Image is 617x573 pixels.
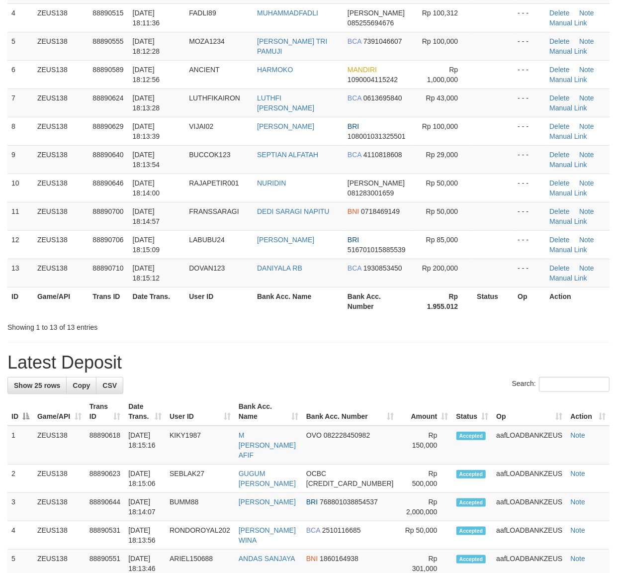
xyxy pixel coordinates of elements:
td: SEBLAK27 [166,465,235,493]
span: 88890515 [92,9,123,17]
td: 7 [7,89,33,117]
td: 88890623 [86,465,124,493]
span: [DATE] 18:13:54 [133,151,160,169]
td: aafLOADBANKZEUS [492,493,566,521]
span: [DATE] 18:15:12 [133,264,160,282]
a: Manual Link [549,19,587,27]
span: 88890555 [92,37,123,45]
span: Rp 100,000 [422,37,458,45]
a: NURIDIN [257,179,286,187]
td: ZEUS138 [33,60,88,89]
a: Delete [549,122,569,130]
span: BRI [306,498,318,506]
td: 9 [7,145,33,174]
th: Op [514,287,545,315]
span: Copy 2510116685 to clipboard [322,526,361,534]
span: BCA [348,37,361,45]
td: - - - [514,174,545,202]
th: Date Trans.: activate to sort column ascending [124,397,166,426]
th: Date Trans. [129,287,185,315]
span: 88890646 [92,179,123,187]
td: ZEUS138 [33,202,88,230]
th: Amount: activate to sort column ascending [398,397,452,426]
a: Note [570,555,585,563]
th: Bank Acc. Number [344,287,413,315]
span: Copy [73,382,90,389]
span: OVO [306,431,322,439]
th: ID [7,287,33,315]
a: M [PERSON_NAME] AFIF [239,431,296,459]
span: DOVAN123 [189,264,225,272]
span: Copy 516701015885539 to clipboard [348,246,406,254]
span: [PERSON_NAME] [348,179,405,187]
a: Delete [549,264,569,272]
th: Trans ID: activate to sort column ascending [86,397,124,426]
span: [PERSON_NAME] [348,9,405,17]
th: Bank Acc. Name: activate to sort column ascending [235,397,302,426]
span: BCA [348,264,361,272]
a: Note [579,37,594,45]
span: [DATE] 18:13:28 [133,94,160,112]
td: [DATE] 18:13:56 [124,521,166,550]
td: [DATE] 18:15:16 [124,426,166,465]
th: Action [545,287,610,315]
a: Note [579,9,594,17]
a: Note [579,264,594,272]
td: 2 [7,465,33,493]
td: 3 [7,493,33,521]
span: ANCIENT [189,66,219,74]
a: Manual Link [549,104,587,112]
td: ZEUS138 [33,521,86,550]
a: GUGUM [PERSON_NAME] [239,470,296,487]
a: Manual Link [549,47,587,55]
span: 88890700 [92,207,123,215]
td: ZEUS138 [33,145,88,174]
td: Rp 150,000 [398,426,452,465]
span: CSV [102,382,117,389]
span: Copy 1930853450 to clipboard [363,264,402,272]
span: Copy 693817527163 to clipboard [306,479,394,487]
a: DANIYALA RB [257,264,302,272]
td: ZEUS138 [33,89,88,117]
a: MUHAMMADFADLI [257,9,318,17]
span: Copy 1090004115242 to clipboard [348,76,398,84]
a: Delete [549,236,569,244]
td: - - - [514,32,545,60]
span: Accepted [456,555,486,564]
td: 1 [7,426,33,465]
td: 11 [7,202,33,230]
td: aafLOADBANKZEUS [492,521,566,550]
span: 88890624 [92,94,123,102]
td: Rp 50,000 [398,521,452,550]
a: Delete [549,9,569,17]
a: Manual Link [549,76,587,84]
td: - - - [514,3,545,32]
span: Copy 085255694676 to clipboard [348,19,394,27]
span: Copy 108001031325501 to clipboard [348,132,406,140]
td: - - - [514,89,545,117]
span: 88890629 [92,122,123,130]
td: aafLOADBANKZEUS [492,426,566,465]
td: - - - [514,117,545,145]
td: - - - [514,259,545,287]
td: 8 [7,117,33,145]
span: 88890710 [92,264,123,272]
th: Game/API [33,287,88,315]
label: Search: [512,377,610,392]
span: Copy 0718469149 to clipboard [361,207,400,215]
td: 88890531 [86,521,124,550]
td: [DATE] 18:15:06 [124,465,166,493]
a: HARMOKO [257,66,293,74]
span: MOZA1234 [189,37,225,45]
span: 88890640 [92,151,123,159]
span: Copy 081283001659 to clipboard [348,189,394,197]
span: Copy 4110818608 to clipboard [363,151,402,159]
td: [DATE] 18:14:07 [124,493,166,521]
td: 4 [7,3,33,32]
td: RONDOROYAL202 [166,521,235,550]
span: [DATE] 18:14:57 [133,207,160,225]
span: [DATE] 18:11:36 [133,9,160,27]
span: Accepted [456,527,486,535]
span: RAJAPETIR001 [189,179,239,187]
span: BNI [306,555,318,563]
